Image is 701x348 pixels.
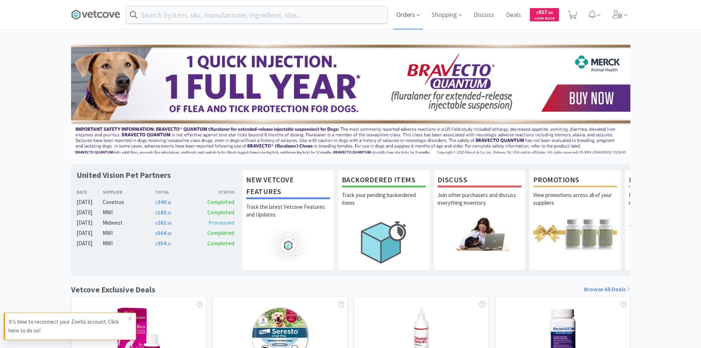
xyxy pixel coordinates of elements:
[77,198,103,207] div: [DATE]
[77,208,235,217] a: [DATE]MWI$163.23Completed
[207,209,234,216] span: Completed
[155,211,157,215] span: $
[433,170,525,270] a: DiscussJoin other purchasers and discuss everything inventory
[584,285,630,294] a: Browse All Deals
[77,218,235,227] a: [DATE]Midwest$262.58Processed
[530,5,559,25] a: $927.99Cash Back
[103,229,155,238] div: MWI
[342,217,426,267] img: hero_backorders.png
[438,191,521,217] p: Join other purchasers and discuss everything inventory
[195,189,235,196] div: Status
[209,219,234,226] span: Processed
[338,170,430,270] a: Backordered ItemsTrack your pending backordered items
[77,229,103,238] div: [DATE]
[71,45,630,157] img: 3ffb5edee65b4d9ab6d7b0afa510b01f.jpg
[166,221,171,226] span: . 58
[77,229,235,238] a: [DATE]MWI$564.68Completed
[155,242,157,246] span: $
[77,239,235,248] a: [DATE]MWI$354.27Completed
[103,189,155,196] div: Supplier
[126,6,387,23] input: Search by item, sku, manufacturer, ingredient, size...
[207,240,234,247] span: Completed
[166,211,171,215] span: . 23
[155,240,171,247] span: 354
[155,229,171,236] span: 564
[155,219,171,226] span: 262
[342,174,426,187] h1: Backordered Items
[103,198,155,207] div: Covetrus
[103,208,155,217] div: MWI
[529,170,621,270] a: PromotionsView promotions across all of your suppliers
[166,200,171,205] span: . 36
[533,191,617,217] p: View promotions across all of your suppliers
[77,218,103,227] div: [DATE]
[246,229,330,262] img: hero_feature_roadmap.png
[155,200,157,205] span: $
[77,198,235,207] a: [DATE]Covetrus$340.36Completed
[103,239,155,248] div: MWI
[166,242,171,246] span: . 27
[77,170,171,180] h1: United Vision Pet Partners
[77,208,103,217] div: [DATE]
[155,221,157,226] span: $
[537,8,553,15] span: 927
[503,12,524,18] a: Deals
[246,174,330,199] h1: New Vetcove Features
[71,283,155,296] h1: Vetcove Exclusive Deals
[342,191,426,217] p: Track your pending backordered items
[155,189,195,196] div: Total
[155,209,171,216] span: 163
[533,217,617,250] img: hero_promotions.png
[537,10,538,15] span: $
[166,231,171,236] span: . 68
[77,189,103,196] div: Date
[103,218,155,227] div: Midwest
[242,170,334,270] a: New Vetcove FeaturesTrack the latest Vetcove Features and Updates
[471,12,497,18] a: Discuss
[438,217,521,250] img: hero_discuss.png
[155,231,157,236] span: $
[246,203,330,229] p: Track the latest Vetcove Features and Updates
[533,174,617,187] h1: Promotions
[8,317,128,335] p: It's time to reconnect your Zoetis account. Click here to do so!
[207,198,234,205] span: Completed
[438,174,521,187] h1: Discuss
[534,17,555,21] span: Cash Back
[155,198,171,205] span: 340
[207,229,234,236] span: Completed
[77,239,103,248] div: [DATE]
[547,10,553,15] span: . 99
